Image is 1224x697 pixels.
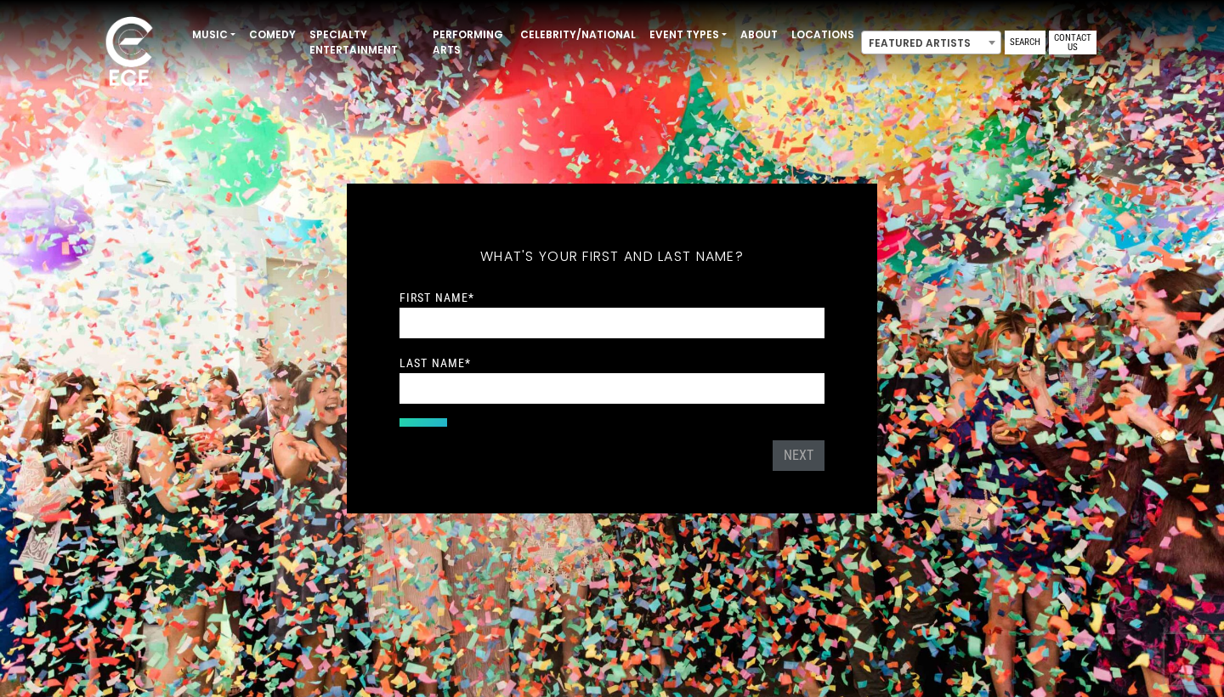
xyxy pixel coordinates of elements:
[242,20,303,49] a: Comedy
[862,31,1000,55] span: Featured Artists
[513,20,643,49] a: Celebrity/National
[303,20,426,65] a: Specialty Entertainment
[861,31,1001,54] span: Featured Artists
[399,226,824,287] h5: What's your first and last name?
[1049,31,1096,54] a: Contact Us
[87,12,172,94] img: ece_new_logo_whitev2-1.png
[185,20,242,49] a: Music
[399,290,474,305] label: First Name
[1005,31,1045,54] a: Search
[426,20,513,65] a: Performing Arts
[785,20,861,49] a: Locations
[734,20,785,49] a: About
[399,355,471,371] label: Last Name
[643,20,734,49] a: Event Types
